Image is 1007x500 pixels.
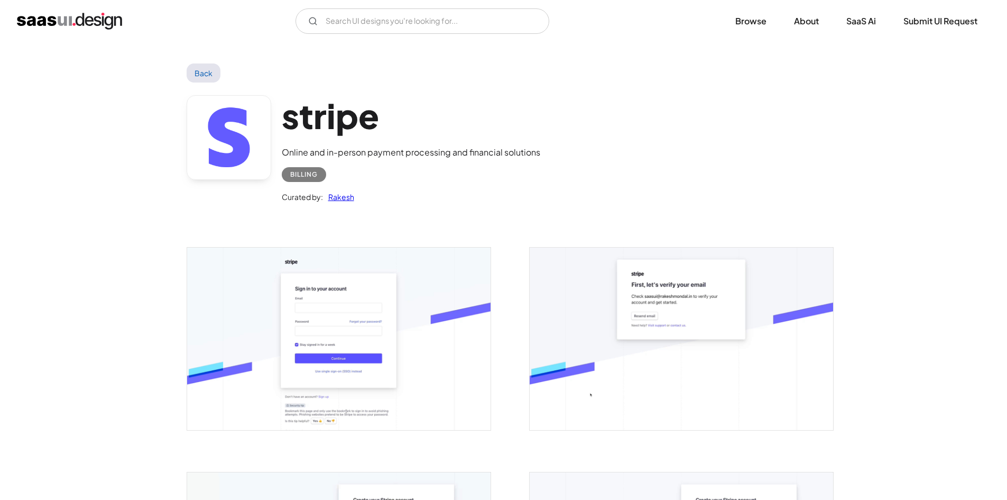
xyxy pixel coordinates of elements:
a: Rakesh [323,190,354,203]
a: Submit UI Request [891,10,990,33]
h1: stripe [282,95,540,136]
a: SaaS Ai [834,10,889,33]
img: 6629df5686f2cb267eb03ba8_Sign%20In.jpg [187,248,491,430]
div: Curated by: [282,190,323,203]
div: Billing [290,168,318,181]
a: open lightbox [187,248,491,430]
a: open lightbox [530,248,833,430]
div: Online and in-person payment processing and financial solutions [282,146,540,159]
a: home [17,13,122,30]
img: 6629df56bdc74e5f13034ab4_Email%20Verifications.jpg [530,248,833,430]
a: Browse [723,10,779,33]
a: Back [187,63,221,83]
form: Email Form [295,8,549,34]
a: About [781,10,832,33]
input: Search UI designs you're looking for... [295,8,549,34]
